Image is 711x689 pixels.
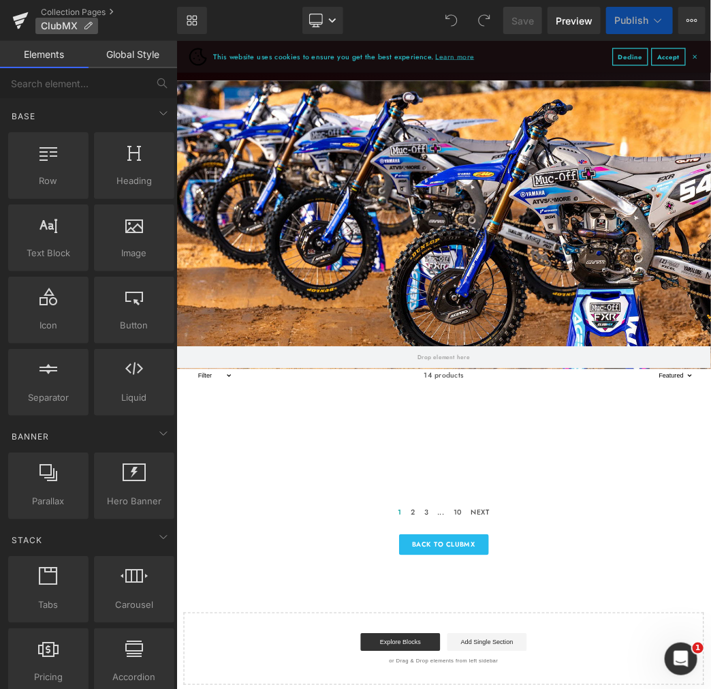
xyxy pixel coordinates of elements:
[12,494,84,508] span: Parallax
[98,174,170,188] span: Heading
[98,391,170,405] span: Liquid
[98,318,170,333] span: Button
[548,7,601,34] a: Preview
[693,643,704,654] span: 1
[12,670,84,684] span: Pricing
[678,7,706,34] button: More
[41,7,177,18] a: Collection Pages
[98,246,170,260] span: Image
[381,499,443,533] span: 14 products
[511,14,534,28] span: Save
[98,598,170,612] span: Carousel
[177,7,207,34] a: New Library
[614,15,648,26] span: Publish
[397,14,461,35] a: Learn more
[10,110,37,123] span: Base
[12,598,84,612] span: Tabs
[89,41,177,68] a: Global Style
[98,670,170,684] span: Accordion
[556,14,592,28] span: Preview
[471,7,498,34] button: Redo
[665,643,697,675] iframe: Intercom live chat
[438,7,465,34] button: Undo
[57,14,661,35] span: This website uses cookies to ensure you get the best experience.
[12,174,84,188] span: Row
[12,318,84,333] span: Icon
[606,7,673,34] button: Publish
[10,534,44,547] span: Stack
[20,11,47,38] img: MX Threads
[10,430,50,443] span: Banner
[12,246,84,260] span: Text Block
[98,494,170,508] span: Hero Banner
[12,391,84,405] span: Separator
[41,20,78,31] span: ClubMX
